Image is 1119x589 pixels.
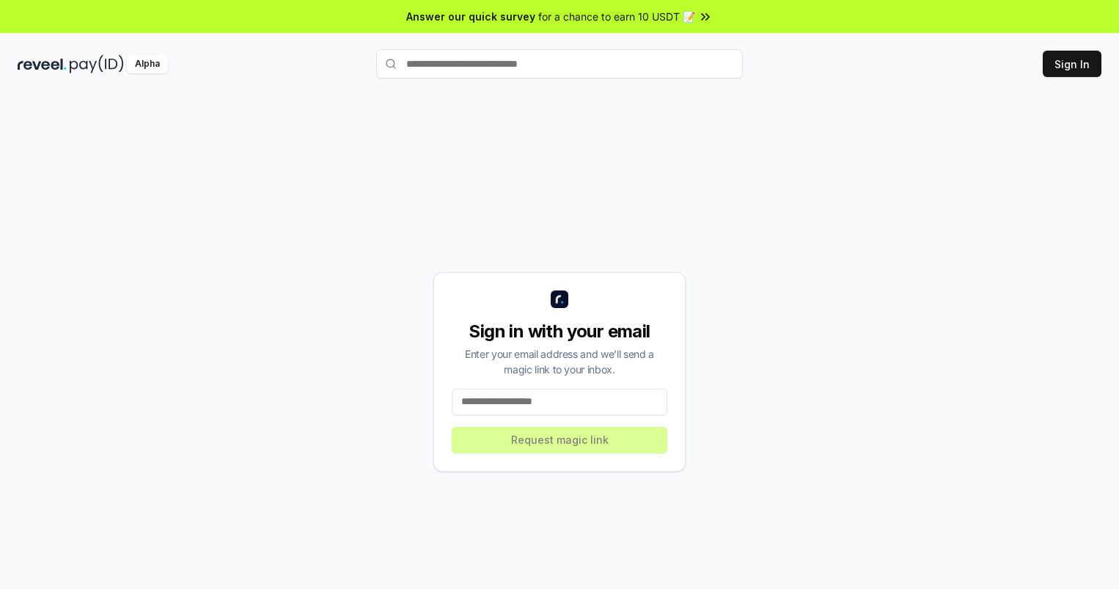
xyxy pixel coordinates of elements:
span: for a chance to earn 10 USDT 📝 [538,9,695,24]
img: reveel_dark [18,55,67,73]
img: pay_id [70,55,124,73]
div: Enter your email address and we’ll send a magic link to your inbox. [452,346,667,377]
img: logo_small [551,290,568,308]
div: Sign in with your email [452,320,667,343]
button: Sign In [1043,51,1101,77]
div: Alpha [127,55,168,73]
span: Answer our quick survey [406,9,535,24]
